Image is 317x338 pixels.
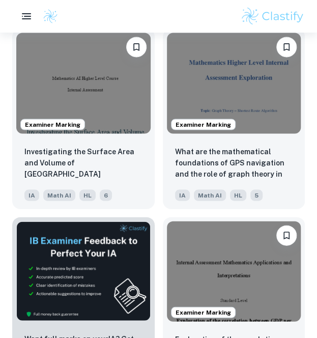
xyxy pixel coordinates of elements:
button: Please log in to bookmark exemplars [276,225,297,245]
span: Examiner Marking [171,120,235,129]
span: Math AI [43,189,75,201]
span: Examiner Marking [21,120,84,129]
p: Investigating the Surface Area and Volume of Lake Titicaca [24,146,142,179]
span: 6 [100,189,112,201]
a: Examiner MarkingPlease log in to bookmark exemplarsWhat are the mathematical foundations of GPS n... [163,29,305,209]
span: 5 [250,189,263,201]
span: IA [175,189,190,201]
span: IA [24,189,39,201]
a: Clastify logo [37,9,58,24]
img: Math AI IA example thumbnail: Exploration of the correlation between G [167,221,301,322]
a: Examiner MarkingPlease log in to bookmark exemplarsInvestigating the Surface Area and Volume of L... [12,29,155,209]
span: Math AI [194,189,226,201]
img: Clastify logo [43,9,58,24]
span: Examiner Marking [171,307,235,317]
img: Thumbnail [16,221,151,321]
span: HL [230,189,246,201]
img: Math AI IA example thumbnail: What are the mathematical foundations of [167,33,301,133]
button: Please log in to bookmark exemplars [276,37,297,57]
img: Math AI IA example thumbnail: Investigating the Surface Area and Volum [16,33,151,133]
button: Please log in to bookmark exemplars [126,37,147,57]
span: HL [79,189,96,201]
p: What are the mathematical foundations of GPS navigation and the role of graph theory in finding s... [175,146,293,180]
img: Clastify logo [240,6,305,26]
